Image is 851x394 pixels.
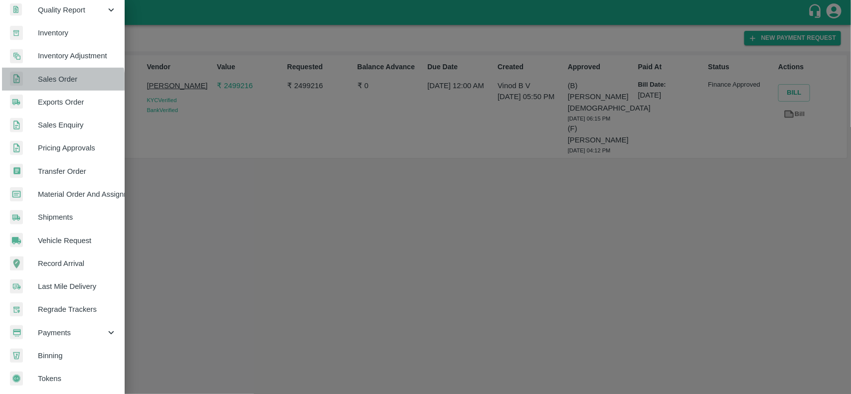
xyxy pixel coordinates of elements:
[10,325,23,340] img: payment
[10,349,23,363] img: bin
[38,212,117,223] span: Shipments
[10,95,23,109] img: shipments
[10,164,23,178] img: whTransfer
[10,118,23,132] img: sales
[38,189,117,200] span: Material Order And Assignment
[10,26,23,40] img: whInventory
[10,141,23,155] img: sales
[38,142,117,153] span: Pricing Approvals
[38,235,117,246] span: Vehicle Request
[38,166,117,177] span: Transfer Order
[10,257,23,270] img: recordArrival
[38,258,117,269] span: Record Arrival
[10,372,23,386] img: tokens
[38,50,117,61] span: Inventory Adjustment
[10,187,23,202] img: centralMaterial
[38,27,117,38] span: Inventory
[38,4,106,15] span: Quality Report
[38,350,117,361] span: Binning
[10,49,23,63] img: inventory
[38,120,117,131] span: Sales Enquiry
[38,281,117,292] span: Last Mile Delivery
[10,3,22,16] img: qualityReport
[10,72,23,86] img: sales
[10,210,23,225] img: shipments
[10,302,23,317] img: whTracker
[10,279,23,294] img: delivery
[38,74,117,85] span: Sales Order
[38,373,117,384] span: Tokens
[38,327,106,338] span: Payments
[38,304,117,315] span: Regrade Trackers
[10,233,23,248] img: vehicle
[38,97,117,108] span: Exports Order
